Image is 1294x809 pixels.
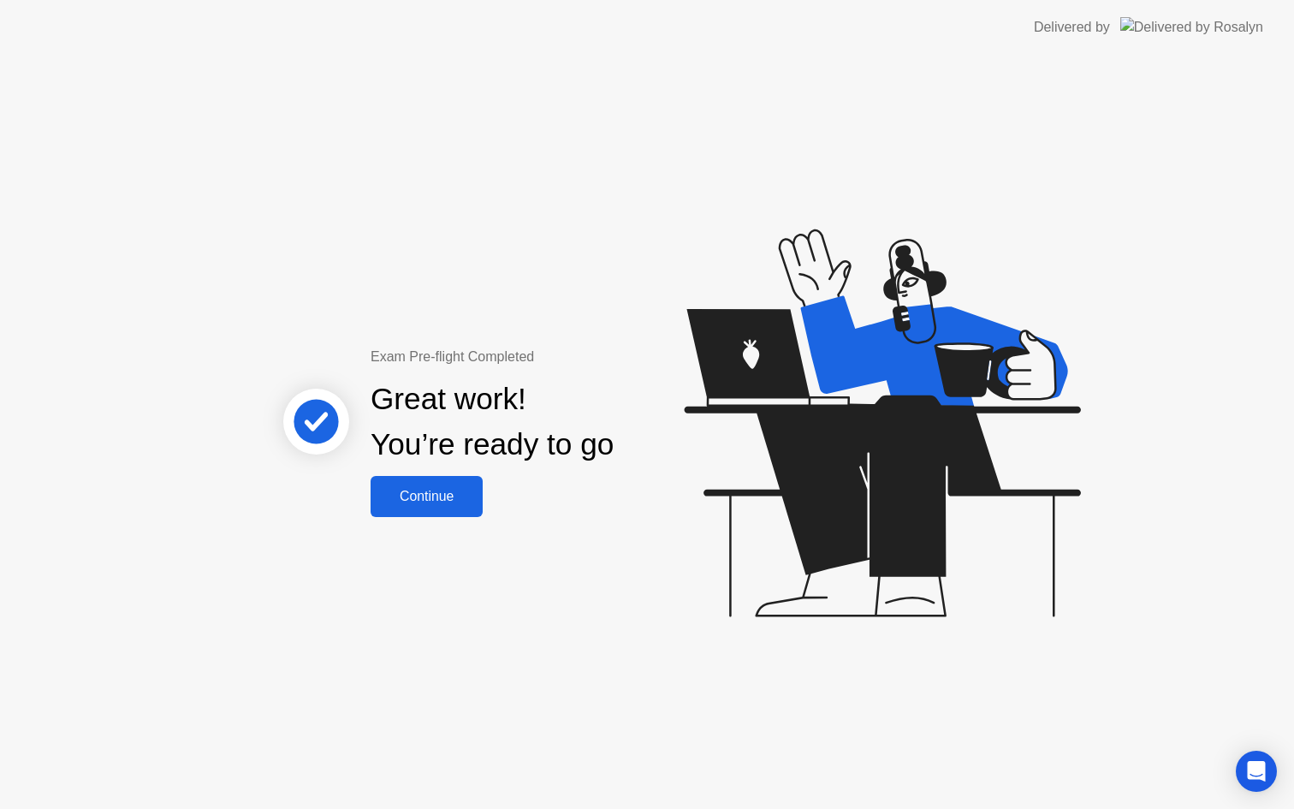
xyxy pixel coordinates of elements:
[1034,17,1110,38] div: Delivered by
[1120,17,1263,37] img: Delivered by Rosalyn
[1236,751,1277,792] div: Open Intercom Messenger
[371,377,614,467] div: Great work! You’re ready to go
[371,347,724,367] div: Exam Pre-flight Completed
[376,489,478,504] div: Continue
[371,476,483,517] button: Continue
